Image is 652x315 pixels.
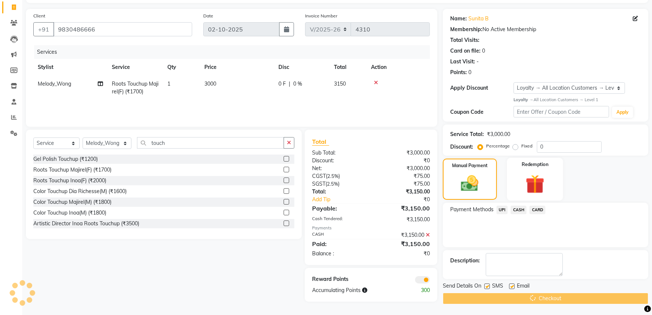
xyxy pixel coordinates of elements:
[307,188,371,196] div: Total:
[33,155,98,163] div: Gel Polish Touchup (₹1200)
[450,108,514,116] div: Coupon Code
[33,209,106,217] div: Color Touchup Inoa(M) (₹1800)
[468,15,489,23] a: Sunita B
[307,275,371,283] div: Reward Points
[371,165,435,172] div: ₹3,000.00
[33,22,54,36] button: +91
[307,172,371,180] div: ( )
[517,282,529,291] span: Email
[112,80,158,95] span: Roots Touchup Majirel(F) (₹1700)
[312,138,329,146] span: Total
[312,225,429,231] div: Payments
[33,59,107,76] th: Stylist
[38,80,71,87] span: Melody_Wong
[278,80,286,88] span: 0 F
[477,58,479,66] div: -
[450,58,475,66] div: Last Visit:
[482,47,485,55] div: 0
[33,188,127,195] div: Color Touchup Dia Richesse(M) (₹1600)
[307,196,382,203] a: Add Tip
[371,149,435,157] div: ₹3,000.00
[450,143,473,151] div: Discount:
[452,162,488,169] label: Manual Payment
[371,216,435,223] div: ₹3,150.00
[371,172,435,180] div: ₹75.00
[450,130,484,138] div: Service Total:
[520,172,551,196] img: _gift.svg
[450,47,481,55] div: Card on file:
[305,13,337,19] label: Invoice Number
[382,196,435,203] div: ₹0
[327,173,338,179] span: 2.5%
[496,206,508,214] span: UPI
[521,143,532,149] label: Fixed
[371,180,435,188] div: ₹75.00
[107,59,163,76] th: Service
[307,239,371,248] div: Paid:
[167,80,170,87] span: 1
[450,84,514,92] div: Apply Discount
[307,149,371,157] div: Sub Total:
[307,165,371,172] div: Net:
[307,216,371,223] div: Cash Tendered:
[450,36,479,44] div: Total Visits:
[293,80,302,88] span: 0 %
[203,13,213,19] label: Date
[455,173,484,193] img: _cash.svg
[443,282,481,291] span: Send Details On
[492,282,503,291] span: SMS
[514,106,609,117] input: Enter Offer / Coupon Code
[450,69,467,76] div: Points:
[522,161,548,168] label: Redemption
[33,13,45,19] label: Client
[371,188,435,196] div: ₹3,150.00
[514,97,533,102] strong: Loyalty →
[450,206,494,213] span: Payment Methods
[137,137,284,149] input: Search or Scan
[511,206,526,214] span: CASH
[529,206,545,214] span: CARD
[33,220,139,228] div: Artistic Director Inoa Roots Touchup (₹3500)
[486,143,510,149] label: Percentage
[312,173,326,179] span: CGST
[450,26,482,33] div: Membership:
[450,15,467,23] div: Name:
[371,250,435,258] div: ₹0
[371,157,435,165] div: ₹0
[468,69,471,76] div: 0
[307,231,371,239] div: CASH
[450,26,641,33] div: No Active Membership
[312,180,325,187] span: SGST
[274,59,330,76] th: Disc
[327,181,338,187] span: 2.5%
[53,22,192,36] input: Search by Name/Mobile/Email/Code
[371,231,435,239] div: ₹3,150.00
[289,80,290,88] span: |
[33,198,111,206] div: Color Touchup Majirel(M) (₹1800)
[307,204,371,213] div: Payable:
[307,157,371,165] div: Discount:
[163,59,200,76] th: Qty
[330,59,367,76] th: Total
[371,204,435,213] div: ₹3,150.00
[612,107,633,118] button: Apply
[450,257,480,265] div: Description:
[34,45,435,59] div: Services
[307,180,371,188] div: ( )
[371,239,435,248] div: ₹3,150.00
[204,80,216,87] span: 3000
[334,80,346,87] span: 3150
[307,250,371,258] div: Balance :
[33,166,111,174] div: Roots Touchup Majirel(F) (₹1700)
[487,130,510,138] div: ₹3,000.00
[514,97,641,103] div: All Location Customers → Level 1
[367,59,430,76] th: Action
[403,286,435,294] div: 300
[33,177,106,185] div: Roots Touchup Inoa(F) (₹2000)
[200,59,274,76] th: Price
[307,286,403,294] div: Accumulating Points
